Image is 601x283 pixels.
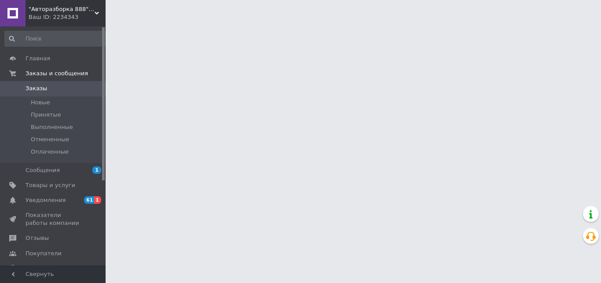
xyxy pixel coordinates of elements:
[26,234,49,242] span: Отзывы
[84,196,94,204] span: 61
[31,123,73,131] span: Выполненные
[26,70,88,77] span: Заказы и сообщения
[29,13,106,21] div: Ваш ID: 2234343
[26,196,66,204] span: Уведомления
[31,111,61,119] span: Принятые
[31,136,69,143] span: Отмененные
[31,148,69,156] span: Оплаченные
[26,166,60,174] span: Сообщения
[29,5,95,13] span: "Авторазборка 888" Винница (ВАЗ, ГАЗель, Волга, Таврия, Славута, Daewoo(Lanos, Sens))
[94,196,101,204] span: 1
[26,211,81,227] span: Показатели работы компании
[92,166,101,174] span: 1
[26,55,50,62] span: Главная
[26,85,47,92] span: Заказы
[31,99,50,107] span: Новые
[26,265,73,272] span: Каталог ProSale
[4,31,109,47] input: Поиск
[26,250,62,257] span: Покупатели
[26,181,75,189] span: Товары и услуги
